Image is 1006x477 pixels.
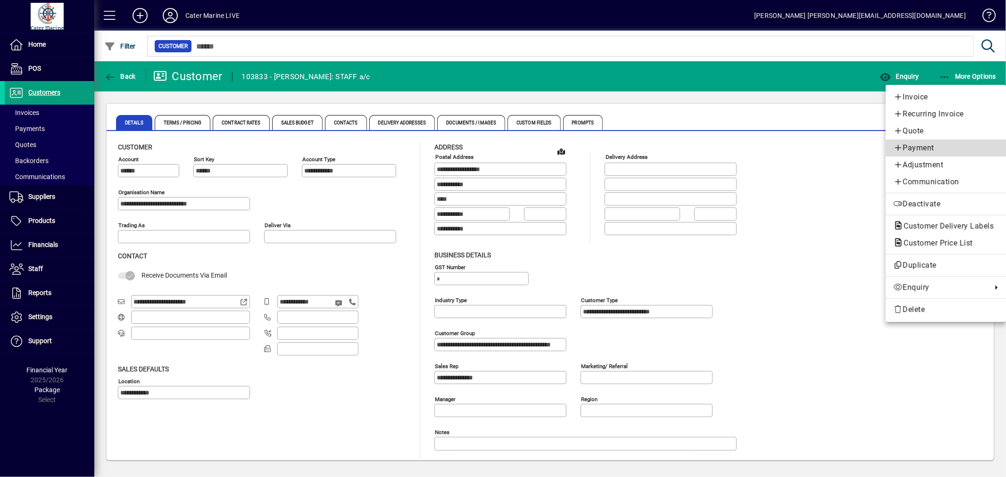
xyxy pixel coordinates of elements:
span: Adjustment [893,159,998,171]
span: Invoice [893,91,998,103]
button: Deactivate customer [886,196,1006,213]
span: Duplicate [893,260,998,271]
span: Quote [893,125,998,137]
span: Delete [893,304,998,315]
span: Recurring Invoice [893,108,998,120]
span: Customer Delivery Labels [893,222,998,230]
span: Communication [893,176,998,188]
span: Customer Price List [893,238,978,247]
span: Payment [893,142,998,154]
span: Deactivate [893,198,998,210]
span: Enquiry [893,282,987,293]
